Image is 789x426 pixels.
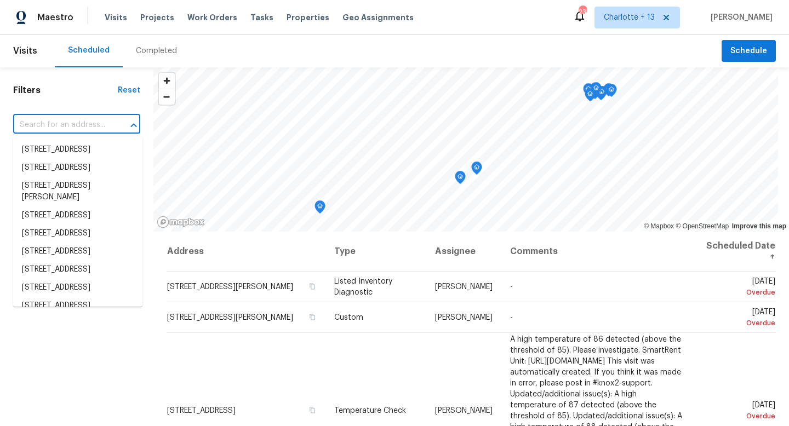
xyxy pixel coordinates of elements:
[693,232,776,272] th: Scheduled Date ↑
[13,141,142,159] li: [STREET_ADDRESS]
[334,406,406,414] span: Temperature Check
[250,14,273,21] span: Tasks
[167,283,293,291] span: [STREET_ADDRESS][PERSON_NAME]
[426,232,501,272] th: Assignee
[579,7,586,18] div: 235
[590,83,601,100] div: Map marker
[187,12,237,23] span: Work Orders
[501,232,693,272] th: Comments
[325,232,426,272] th: Type
[167,406,236,414] span: [STREET_ADDRESS]
[342,12,414,23] span: Geo Assignments
[722,40,776,62] button: Schedule
[307,405,317,415] button: Copy Address
[510,314,513,321] span: -
[706,12,773,23] span: [PERSON_NAME]
[702,308,775,329] span: [DATE]
[13,39,37,63] span: Visits
[37,12,73,23] span: Maestro
[702,401,775,421] span: [DATE]
[126,118,141,133] button: Close
[455,171,466,188] div: Map marker
[702,278,775,298] span: [DATE]
[287,12,329,23] span: Properties
[13,224,142,243] li: [STREET_ADDRESS]
[68,45,110,56] div: Scheduled
[585,88,596,105] div: Map marker
[157,216,205,228] a: Mapbox homepage
[435,314,493,321] span: [PERSON_NAME]
[13,261,142,279] li: [STREET_ADDRESS]
[730,44,767,58] span: Schedule
[153,67,778,232] canvas: Map
[606,84,617,101] div: Map marker
[603,83,614,100] div: Map marker
[105,12,127,23] span: Visits
[13,177,142,206] li: [STREET_ADDRESS][PERSON_NAME]
[167,314,293,321] span: [STREET_ADDRESS][PERSON_NAME]
[732,222,786,230] a: Improve this map
[159,73,175,89] button: Zoom in
[510,283,513,291] span: -
[676,222,729,230] a: OpenStreetMap
[583,83,594,100] div: Map marker
[334,314,363,321] span: Custom
[702,287,775,298] div: Overdue
[13,159,142,177] li: [STREET_ADDRESS]
[604,12,655,23] span: Charlotte + 13
[13,279,142,297] li: [STREET_ADDRESS]
[13,85,118,96] h1: Filters
[591,82,602,99] div: Map marker
[307,312,317,322] button: Copy Address
[334,278,392,296] span: Listed Inventory Diagnostic
[702,410,775,421] div: Overdue
[159,89,175,105] button: Zoom out
[140,12,174,23] span: Projects
[13,117,110,134] input: Search for an address...
[13,243,142,261] li: [STREET_ADDRESS]
[118,85,140,96] div: Reset
[136,45,177,56] div: Completed
[435,283,493,291] span: [PERSON_NAME]
[13,206,142,224] li: [STREET_ADDRESS]
[13,297,142,338] li: [STREET_ADDRESS][PERSON_NAME][PERSON_NAME]
[167,232,326,272] th: Address
[471,162,482,179] div: Map marker
[644,222,674,230] a: Mapbox
[315,200,325,217] div: Map marker
[702,318,775,329] div: Overdue
[435,406,493,414] span: [PERSON_NAME]
[307,281,317,291] button: Copy Address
